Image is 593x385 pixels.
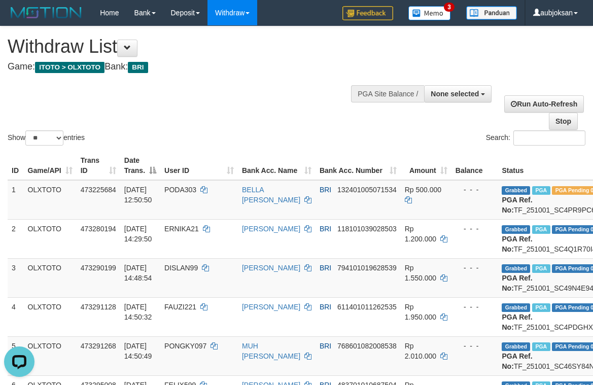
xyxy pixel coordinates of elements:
[24,258,77,297] td: OLXTOTO
[351,85,424,102] div: PGA Site Balance /
[81,264,116,272] span: 473290199
[4,4,34,34] button: Open LiveChat chat widget
[242,303,300,311] a: [PERSON_NAME]
[164,186,196,194] span: PODA303
[456,185,494,195] div: - - -
[124,225,152,243] span: [DATE] 14:29:50
[502,352,532,370] b: PGA Ref. No:
[164,264,198,272] span: DISLAN99
[405,186,441,194] span: Rp 500.000
[456,224,494,234] div: - - -
[24,151,77,180] th: Game/API: activate to sort column ascending
[502,274,532,292] b: PGA Ref. No:
[466,6,517,20] img: panduan.png
[408,6,451,20] img: Button%20Memo.svg
[128,62,148,73] span: BRI
[502,342,530,351] span: Grabbed
[451,151,498,180] th: Balance
[405,225,436,243] span: Rp 1.200.000
[502,303,530,312] span: Grabbed
[120,151,160,180] th: Date Trans.: activate to sort column descending
[532,303,550,312] span: Marked by aubandreas
[81,225,116,233] span: 473280194
[320,303,331,311] span: BRI
[8,5,85,20] img: MOTION_logo.png
[35,62,104,73] span: ITOTO > OLXTOTO
[456,341,494,351] div: - - -
[456,302,494,312] div: - - -
[337,225,397,233] span: Copy 118101039028503 to clipboard
[8,297,24,336] td: 4
[401,151,451,180] th: Amount: activate to sort column ascending
[81,303,116,311] span: 473291128
[337,264,397,272] span: Copy 794101019628539 to clipboard
[502,225,530,234] span: Grabbed
[320,225,331,233] span: BRI
[124,264,152,282] span: [DATE] 14:48:54
[81,186,116,194] span: 473225684
[24,297,77,336] td: OLXTOTO
[25,130,63,146] select: Showentries
[405,264,436,282] span: Rp 1.550.000
[242,186,300,204] a: BELLA [PERSON_NAME]
[405,303,436,321] span: Rp 1.950.000
[124,342,152,360] span: [DATE] 14:50:49
[405,342,436,360] span: Rp 2.010.000
[24,180,77,220] td: OLXTOTO
[502,196,532,214] b: PGA Ref. No:
[320,186,331,194] span: BRI
[8,336,24,375] td: 5
[8,62,385,72] h4: Game: Bank:
[532,342,550,351] span: Marked by aubandreas
[160,151,238,180] th: User ID: activate to sort column ascending
[8,219,24,258] td: 2
[238,151,316,180] th: Bank Acc. Name: activate to sort column ascending
[8,180,24,220] td: 1
[164,225,199,233] span: ERNIKA21
[549,113,578,130] a: Stop
[342,6,393,20] img: Feedback.jpg
[8,130,85,146] label: Show entries
[504,95,584,113] a: Run Auto-Refresh
[81,342,116,350] span: 473291268
[320,264,331,272] span: BRI
[8,151,24,180] th: ID
[513,130,585,146] input: Search:
[164,342,206,350] span: PONGKY097
[486,130,585,146] label: Search:
[532,225,550,234] span: Marked by aubandreas
[320,342,331,350] span: BRI
[502,264,530,273] span: Grabbed
[424,85,492,102] button: None selected
[456,263,494,273] div: - - -
[124,303,152,321] span: [DATE] 14:50:32
[77,151,120,180] th: Trans ID: activate to sort column ascending
[532,264,550,273] span: Marked by aubandreas
[431,90,479,98] span: None selected
[242,264,300,272] a: [PERSON_NAME]
[124,186,152,204] span: [DATE] 12:50:50
[242,225,300,233] a: [PERSON_NAME]
[242,342,300,360] a: MUH [PERSON_NAME]
[337,303,397,311] span: Copy 611401011262535 to clipboard
[164,303,196,311] span: FAUZI221
[444,3,455,12] span: 3
[337,186,397,194] span: Copy 132401005071534 to clipboard
[502,235,532,253] b: PGA Ref. No:
[337,342,397,350] span: Copy 768601082008538 to clipboard
[502,313,532,331] b: PGA Ref. No:
[24,219,77,258] td: OLXTOTO
[316,151,401,180] th: Bank Acc. Number: activate to sort column ascending
[8,258,24,297] td: 3
[24,336,77,375] td: OLXTOTO
[532,186,550,195] span: Marked by aubandreas
[8,37,385,57] h1: Withdraw List
[502,186,530,195] span: Grabbed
